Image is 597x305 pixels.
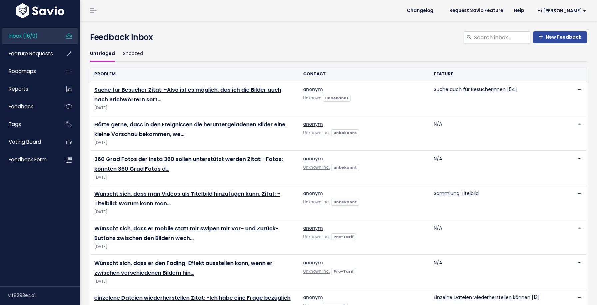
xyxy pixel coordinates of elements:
[123,46,143,62] a: Snoozed
[331,198,359,205] a: unbekannt
[2,64,55,79] a: Roadmaps
[331,129,359,136] a: unbekannt
[473,31,530,43] input: Search inbox...
[333,234,354,239] strong: Pro-Tarif
[2,117,55,132] a: Tags
[303,294,323,301] a: anonym
[2,28,55,44] a: Inbox (16/0)
[303,269,330,274] a: Unknown Inc.
[444,6,508,16] a: Request Savio Feature
[434,190,479,197] a: Sammlung Titelbild
[331,233,356,240] a: Pro-Tarif
[303,225,323,231] a: anonym
[303,121,323,127] a: anonym
[303,130,330,135] a: Unknown Inc.
[14,3,66,18] img: logo-white.9d6f32f41409.svg
[299,67,430,81] th: Contact
[533,31,587,43] a: New Feedback
[2,152,55,167] a: Feedback form
[430,67,560,81] th: Feature
[333,269,354,274] strong: Pro-Tarif
[94,209,295,216] span: [DATE]
[430,116,560,151] td: N/A
[90,67,299,81] th: Problem
[9,121,21,128] span: Tags
[90,31,587,43] h4: Feedback Inbox
[2,46,55,61] a: Feature Requests
[303,190,323,197] a: anonym
[529,6,592,16] a: Hi [PERSON_NAME]
[331,164,359,170] a: unbekannt
[508,6,529,16] a: Help
[407,8,433,13] span: Changelog
[303,165,330,170] a: Unknown Inc.
[303,259,323,266] a: anonym
[9,32,38,39] span: Inbox (16/0)
[303,86,323,93] a: anonym
[434,294,540,301] a: Einzelne Dateien wiederherstellen können [13]
[331,268,356,274] a: Pro-Tarif
[303,199,330,205] a: Unknown Inc.
[430,255,560,289] td: N/A
[333,199,357,205] strong: unbekannt
[430,151,560,185] td: N/A
[94,278,295,285] span: [DATE]
[94,243,295,250] span: [DATE]
[333,130,357,135] strong: unbekannt
[90,46,587,62] ul: Filter feature requests
[9,68,36,75] span: Roadmaps
[94,174,295,181] span: [DATE]
[430,220,560,255] td: N/A
[303,95,321,101] span: Unknown
[8,287,80,304] div: v.f8293e4a1
[2,134,55,150] a: Voting Board
[90,46,115,62] a: Untriaged
[94,105,295,112] span: [DATE]
[325,95,348,101] strong: unbekannt
[9,103,33,110] span: Feedback
[94,139,295,146] span: [DATE]
[303,155,323,162] a: anonym
[303,234,330,239] a: Unknown Inc.
[94,121,286,138] a: Hätte gerne, dass in den Ereignissen die heruntergeladenen Bilder eine kleine Vorschau bekommen, we…
[434,86,517,93] a: Suche auch für BesucherInnen [54]
[9,156,47,163] span: Feedback form
[537,8,586,13] span: Hi [PERSON_NAME]
[9,50,53,57] span: Feature Requests
[2,81,55,97] a: Reports
[94,86,281,103] a: Suche für Besucher Zitat: -Also ist es möglich, das ich die Bilder auch nach Stichwörtern sort…
[9,138,41,145] span: Voting Board
[94,155,283,173] a: 360 Grad Fotos der insta 360 sollen unterstützt werden Zitat: -Fotos: könnten 360 Grad Fotos d…
[333,165,357,170] strong: unbekannt
[94,190,280,207] a: Wünscht sich, dass man Videos als Titelbild hinzufügen kann. Zitat: -Titelbild: Warum kann man…
[94,259,273,277] a: Wünscht sich, dass er den Fading-Effekt ausstellen kann, wenn er zwischen verschiedenen Bildern hin…
[9,85,28,92] span: Reports
[2,99,55,114] a: Feedback
[323,94,350,101] a: unbekannt
[94,225,279,242] a: Wünscht sich, dass er mobile statt mit swipen mit Vor- und Zurück-Buttons zwischen den Bildern wech…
